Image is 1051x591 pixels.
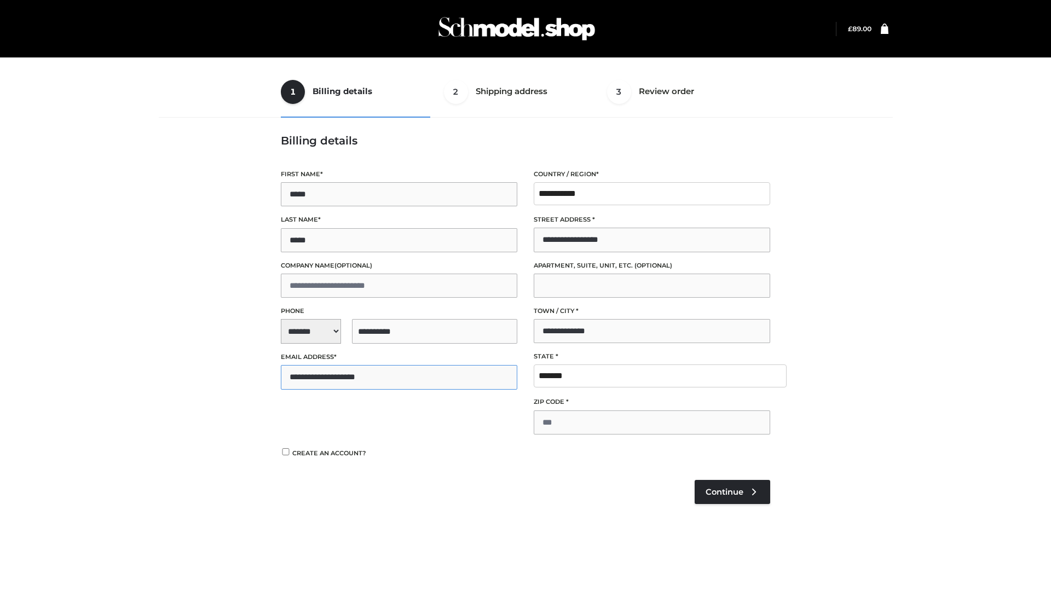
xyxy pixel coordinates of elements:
img: Schmodel Admin 964 [435,7,599,50]
a: Continue [695,480,770,504]
label: State [534,351,770,362]
label: Apartment, suite, unit, etc. [534,260,770,271]
a: £89.00 [848,25,871,33]
label: Country / Region [534,169,770,179]
input: Create an account? [281,448,291,455]
bdi: 89.00 [848,25,871,33]
span: Create an account? [292,449,366,457]
label: Town / City [534,306,770,316]
label: Last name [281,215,517,225]
label: First name [281,169,517,179]
label: Street address [534,215,770,225]
label: Company name [281,260,517,271]
span: £ [848,25,852,33]
label: ZIP Code [534,397,770,407]
span: Continue [706,487,743,497]
label: Phone [281,306,517,316]
span: (optional) [334,262,372,269]
label: Email address [281,352,517,362]
h3: Billing details [281,134,770,147]
span: (optional) [634,262,672,269]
